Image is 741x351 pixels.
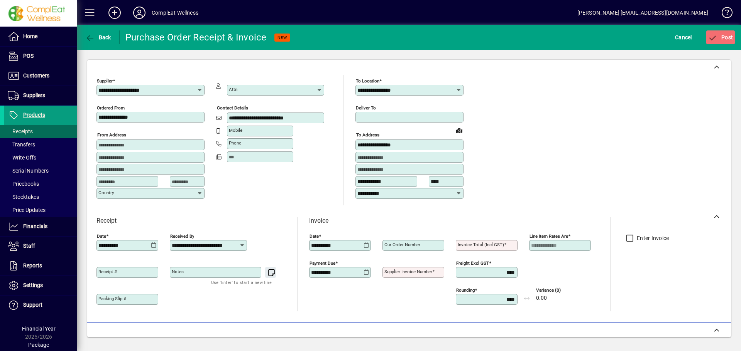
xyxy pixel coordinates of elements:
mat-label: Our order number [384,242,420,247]
a: Transfers [4,138,77,151]
mat-label: Ordered from [97,105,125,111]
a: Receipts [4,125,77,138]
span: Products [23,112,45,118]
div: [PERSON_NAME] [EMAIL_ADDRESS][DOMAIN_NAME] [577,7,708,19]
a: Support [4,296,77,315]
button: Back [83,30,113,44]
mat-label: Received by [170,233,194,239]
button: Add [102,6,127,20]
mat-label: To location [356,78,379,84]
span: Transfers [8,141,35,148]
mat-label: Mobile [229,128,242,133]
span: Staff [23,243,35,249]
span: Reports [23,262,42,269]
mat-label: Supplier invoice number [384,269,432,274]
a: Settings [4,276,77,295]
label: Enter Invoice [635,234,669,242]
span: Variance ($) [536,288,582,293]
div: ComplEat Wellness [152,7,198,19]
span: Receipts [8,128,33,134]
mat-label: Date [97,233,106,239]
mat-label: Country [98,190,114,195]
app-page-header-button: Back [77,30,120,44]
span: Serial Numbers [8,168,49,174]
span: Back [85,34,111,40]
a: Customers [4,66,77,86]
mat-label: Date [310,233,319,239]
a: Price Updates [4,203,77,217]
button: Cancel [673,30,694,44]
a: Home [4,27,77,46]
mat-hint: Use 'Enter' to start a new line [211,278,272,287]
div: Purchase Order Receipt & Invoice [125,31,267,44]
mat-label: Payment due [310,260,335,266]
span: Price Updates [8,207,46,213]
a: Knowledge Base [716,2,731,27]
span: Pricebooks [8,181,39,187]
a: Suppliers [4,86,77,105]
button: Profile [127,6,152,20]
mat-label: Supplier [97,78,113,84]
span: POS [23,53,34,59]
span: Financials [23,223,47,229]
mat-label: Rounding [456,287,475,293]
mat-label: Line item rates are [530,233,568,239]
span: Financial Year [22,326,56,332]
mat-label: Packing Slip # [98,296,126,301]
span: Home [23,33,37,39]
mat-label: Invoice Total (incl GST) [458,242,504,247]
span: Customers [23,72,49,79]
mat-label: Phone [229,140,241,146]
mat-label: Freight excl GST [456,260,489,266]
span: Suppliers [23,92,45,98]
span: Support [23,302,42,308]
span: Package [28,342,49,348]
a: Write Offs [4,151,77,164]
mat-label: Attn [229,87,237,92]
a: Stocktakes [4,190,77,203]
span: P [721,34,725,40]
a: Reports [4,256,77,275]
span: NEW [277,35,287,40]
span: Stocktakes [8,194,39,200]
a: POS [4,47,77,66]
a: Staff [4,237,77,256]
a: View on map [453,124,465,136]
span: Write Offs [8,155,36,161]
mat-label: Receipt # [98,269,117,274]
a: Financials [4,217,77,236]
mat-label: Deliver To [356,105,376,111]
span: ost [708,34,733,40]
span: Cancel [675,31,692,44]
a: Pricebooks [4,177,77,190]
span: 0.00 [536,295,547,301]
a: Serial Numbers [4,164,77,177]
button: Post [706,30,735,44]
mat-label: Notes [172,269,184,274]
span: Settings [23,282,43,288]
